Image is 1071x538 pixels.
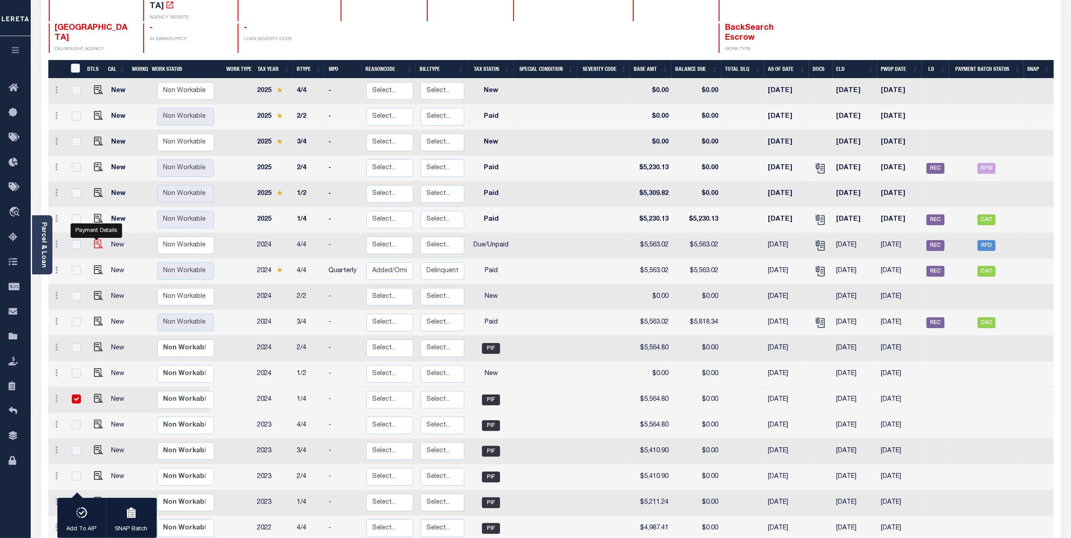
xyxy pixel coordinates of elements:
td: [DATE] [832,233,877,259]
p: WORK TYPE [725,46,802,53]
span: PIF [482,497,500,508]
td: $0.00 [631,362,672,387]
span: REC [926,163,945,174]
th: Severity Code: activate to sort column ascending [577,60,631,79]
a: REC [926,320,945,326]
td: New [108,310,133,336]
td: 2024 [254,233,293,259]
td: New [108,439,133,464]
td: [DATE] [877,130,922,156]
td: [DATE] [832,464,877,490]
td: [DATE] [832,79,877,104]
td: [DATE] [765,464,809,490]
td: 2/2 [293,104,325,130]
td: $0.00 [672,439,722,464]
th: Base Amt: activate to sort column ascending [630,60,672,79]
td: New [468,79,514,104]
td: [DATE] [832,490,877,516]
td: $5,211.24 [631,490,672,516]
td: 3/4 [293,130,325,156]
td: - [325,233,363,259]
td: 3/4 [293,310,325,336]
td: $0.00 [672,181,722,207]
td: $0.00 [672,156,722,181]
span: CAC [977,266,996,277]
th: MPO [325,60,362,79]
th: LD: activate to sort column ascending [922,60,949,79]
td: $5,818.34 [672,310,722,336]
td: 2025 [254,181,293,207]
a: REC [926,268,945,274]
td: [DATE] [832,207,877,233]
td: New [468,362,514,387]
a: RFW [977,165,996,172]
td: $5,563.02 [672,233,722,259]
span: REC [926,266,945,277]
td: New [108,233,133,259]
td: New [108,79,133,104]
td: $0.00 [631,284,672,310]
td: - [325,104,363,130]
td: $0.00 [631,104,672,130]
th: Work Status [148,60,210,79]
td: $5,563.02 [631,310,672,336]
th: Tax Status: activate to sort column ascending [468,60,514,79]
th: Tax Year: activate to sort column ascending [254,60,293,79]
td: $5,563.02 [672,259,722,284]
td: [DATE] [877,104,922,130]
td: 2024 [254,284,293,310]
td: $5,230.13 [631,207,672,233]
td: [DATE] [877,79,922,104]
p: DELINQUENT AGENCY [55,46,132,53]
span: REC [926,214,945,225]
img: Star.svg [276,190,283,196]
td: $0.00 [672,79,722,104]
td: 2025 [254,156,293,181]
span: PIF [482,343,500,354]
td: $0.00 [672,387,722,413]
td: $5,564.80 [631,336,672,362]
td: Paid [468,310,514,336]
td: $0.00 [672,104,722,130]
td: New [108,387,133,413]
th: SNAP: activate to sort column ascending [1024,60,1054,79]
td: [DATE] [765,259,809,284]
td: [DATE] [832,387,877,413]
td: [DATE] [877,413,922,439]
td: - [325,336,363,362]
td: [DATE] [877,439,922,464]
td: [DATE] [765,310,809,336]
td: $0.00 [672,336,722,362]
td: $5,309.82 [631,181,672,207]
td: 2024 [254,336,293,362]
td: 2024 [254,387,293,413]
img: Star.svg [276,139,283,144]
td: [DATE] [765,413,809,439]
th: DTLS [84,60,104,79]
td: - [325,156,363,181]
td: $0.00 [672,490,722,516]
td: $0.00 [672,464,722,490]
td: - [325,490,363,516]
td: 2/4 [293,336,325,362]
p: Add To AIP [67,525,97,534]
p: IN BANKRUPTCY [150,36,227,43]
th: PWOP Date: activate to sort column ascending [877,60,922,79]
td: [DATE] [765,104,809,130]
td: [DATE] [765,207,809,233]
td: $0.00 [672,362,722,387]
td: $5,564.80 [631,413,672,439]
img: Star.svg [276,267,283,273]
td: [DATE] [765,233,809,259]
td: 1/2 [293,181,325,207]
a: CAC [977,268,996,274]
span: PIF [482,446,500,457]
td: [DATE] [877,490,922,516]
td: $0.00 [672,130,722,156]
td: 2023 [254,413,293,439]
td: [DATE] [765,490,809,516]
span: PIF [482,472,500,482]
td: $0.00 [672,284,722,310]
th: RType: activate to sort column ascending [293,60,325,79]
td: New [108,336,133,362]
